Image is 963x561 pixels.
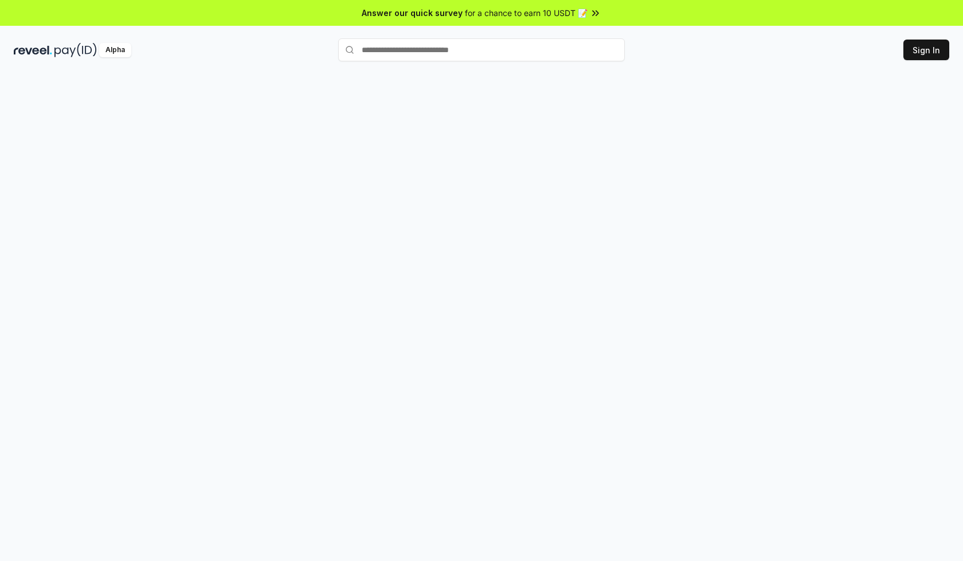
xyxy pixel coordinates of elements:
[54,43,97,57] img: pay_id
[362,7,463,19] span: Answer our quick survey
[99,43,131,57] div: Alpha
[14,43,52,57] img: reveel_dark
[465,7,588,19] span: for a chance to earn 10 USDT 📝
[903,40,949,60] button: Sign In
